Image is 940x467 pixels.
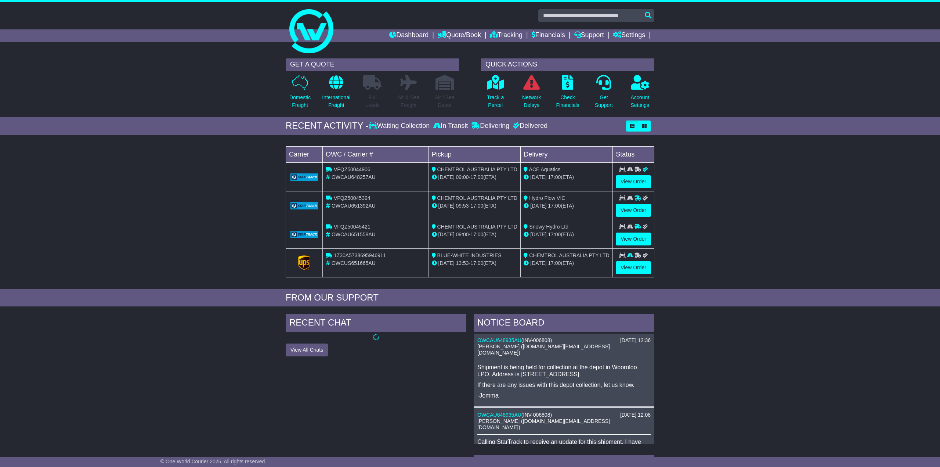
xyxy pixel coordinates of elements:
[432,231,518,238] div: - (ETA)
[334,166,370,172] span: VFQZ50044906
[437,195,517,201] span: CHEMTROL AUSTRALIA PTY LTD
[322,94,350,109] p: International Freight
[481,58,654,71] div: QUICK ACTIONS
[487,94,504,109] p: Track a Parcel
[369,122,431,130] div: Waiting Collection
[631,94,650,109] p: Account Settings
[548,174,561,180] span: 17:00
[616,204,651,217] a: View Order
[556,94,579,109] p: Check Financials
[594,75,613,113] a: GetSupport
[529,252,609,258] span: CHEMTROL AUSTRALIA PTY LTD
[432,202,518,210] div: - (ETA)
[332,174,376,180] span: OWCAU648257AU
[437,224,517,230] span: CHEMTROL AUSTRALIA PTY LTD
[530,260,546,266] span: [DATE]
[456,231,469,237] span: 09:00
[286,58,459,71] div: GET A QUOTE
[289,94,311,109] p: Domestic Freight
[523,337,550,343] span: INV-006808
[524,202,610,210] div: (ETA)
[532,29,565,42] a: Financials
[286,344,328,356] button: View All Chats
[613,29,645,42] a: Settings
[470,122,511,130] div: Delivering
[298,255,311,270] img: GetCarrierServiceLogo
[322,75,351,113] a: InternationalFreight
[431,122,470,130] div: In Transit
[470,260,483,266] span: 17:00
[363,94,382,109] p: Full Loads
[620,412,651,418] div: [DATE] 12:08
[548,260,561,266] span: 17:00
[530,231,546,237] span: [DATE]
[435,94,455,109] p: Air / Sea Depot
[334,195,370,201] span: VFQZ50045394
[477,438,651,452] p: Calling StarTrack to receive an update for this shipment. I have adjusted ETA from 25/09 to 26/09...
[548,203,561,209] span: 17:00
[432,173,518,181] div: - (ETA)
[620,337,651,344] div: [DATE] 12:36
[286,121,369,131] div: RECENT ACTIVITY -
[334,224,370,230] span: VFQZ50045421
[529,166,561,172] span: ACE Aquatics
[477,381,651,388] p: If there are any issues with this depot collection, let us know.
[286,292,654,303] div: FROM OUR SUPPORT
[630,75,650,113] a: AccountSettings
[286,146,323,162] td: Carrier
[522,75,541,113] a: NetworkDelays
[438,174,455,180] span: [DATE]
[290,173,318,181] img: GetCarrierServiceLogo
[332,260,376,266] span: OWCUS651665AU
[456,174,469,180] span: 09:00
[511,122,547,130] div: Delivered
[521,146,613,162] td: Delivery
[530,174,546,180] span: [DATE]
[477,412,651,418] div: ( )
[477,412,521,418] a: OWCAU648935AU
[290,202,318,209] img: GetCarrierServiceLogo
[432,259,518,267] div: - (ETA)
[438,29,481,42] a: Quote/Book
[477,344,610,356] span: [PERSON_NAME] ([DOMAIN_NAME][EMAIL_ADDRESS][DOMAIN_NAME])
[477,418,610,430] span: [PERSON_NAME] ([DOMAIN_NAME][EMAIL_ADDRESS][DOMAIN_NAME])
[477,337,521,343] a: OWCAU648935AU
[456,203,469,209] span: 09:53
[456,260,469,266] span: 13:53
[616,261,651,274] a: View Order
[477,392,651,399] p: -Jemma
[470,174,483,180] span: 17:00
[438,203,455,209] span: [DATE]
[524,173,610,181] div: (ETA)
[490,29,523,42] a: Tracking
[616,233,651,245] a: View Order
[437,166,517,172] span: CHEMTROL AUSTRALIA PTY LTD
[529,224,568,230] span: Snowy Hydro Ltd
[332,203,376,209] span: OWCAU651392AU
[616,175,651,188] a: View Order
[477,364,651,378] p: Shipment is being held for collection at the depot in Wooroloo LPO. Address is [STREET_ADDRESS].
[487,75,504,113] a: Track aParcel
[332,231,376,237] span: OWCAU651558AU
[286,314,466,334] div: RECENT CHAT
[595,94,613,109] p: Get Support
[470,231,483,237] span: 17:00
[474,314,654,334] div: NOTICE BOARD
[289,75,311,113] a: DomesticFreight
[334,252,386,258] span: 1Z30A5738695946911
[438,260,455,266] span: [DATE]
[398,94,419,109] p: Air & Sea Freight
[389,29,429,42] a: Dashboard
[470,203,483,209] span: 17:00
[438,231,455,237] span: [DATE]
[437,252,502,258] span: BLUE-WHITE INDUSTRIES
[613,146,654,162] td: Status
[160,459,267,464] span: © One World Courier 2025. All rights reserved.
[530,203,546,209] span: [DATE]
[477,337,651,344] div: ( )
[529,195,565,201] span: Hydro Flow VIC
[290,231,318,238] img: GetCarrierServiceLogo
[323,146,429,162] td: OWC / Carrier #
[524,259,610,267] div: (ETA)
[523,412,550,418] span: INV-006808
